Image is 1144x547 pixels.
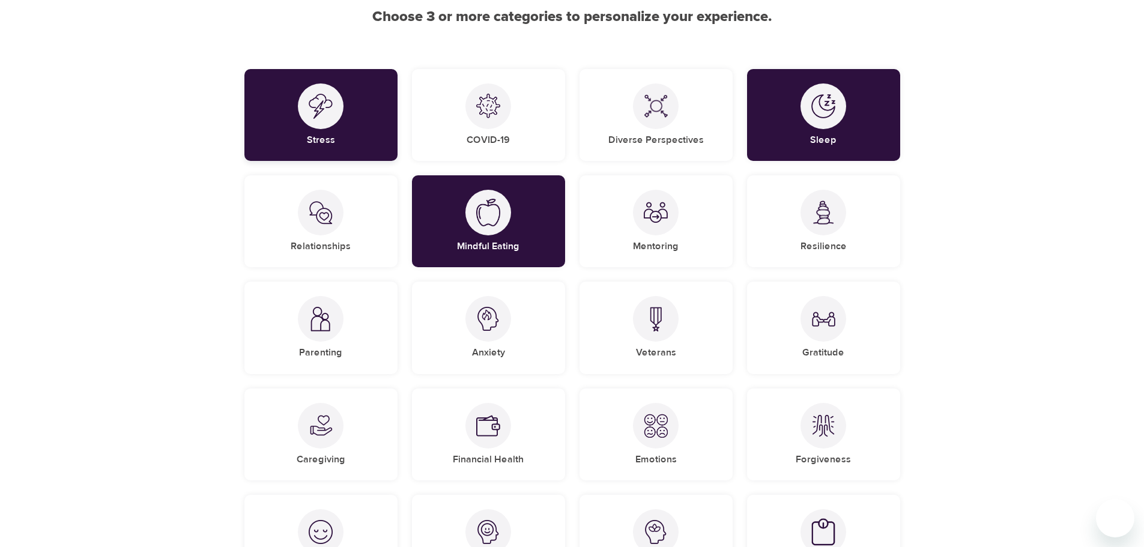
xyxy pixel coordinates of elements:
h5: Caregiving [297,453,345,466]
div: ForgivenessForgiveness [747,388,900,480]
h5: Relationships [291,240,351,253]
h5: Forgiveness [796,453,851,466]
img: Financial Health [476,414,500,438]
img: Mindful Eating [476,199,500,226]
h5: Stress [307,134,335,147]
img: Anxiety [476,307,500,331]
img: Forgiveness [811,414,835,438]
div: RelationshipsRelationships [244,175,398,267]
img: Happiness [476,520,500,544]
div: Diverse PerspectivesDiverse Perspectives [580,69,733,161]
h5: Diverse Perspectives [608,134,704,147]
img: Parenting [309,307,333,331]
h5: Mindful Eating [457,240,519,253]
img: Stress [309,94,333,119]
div: CaregivingCaregiving [244,388,398,480]
img: Veterans [644,307,668,331]
img: Diverse Perspectives [644,94,668,118]
h5: Anxiety [472,346,505,359]
div: VeteransVeterans [580,282,733,373]
div: StressStress [244,69,398,161]
img: Gratitude [811,307,835,331]
div: Mindful EatingMindful Eating [412,175,565,267]
img: Caregiving [309,414,333,438]
h5: Gratitude [802,346,844,359]
div: EmotionsEmotions [580,388,733,480]
h5: COVID-19 [467,134,510,147]
h5: Resilience [800,240,847,253]
div: ResilienceResilience [747,175,900,267]
h5: Emotions [635,453,677,466]
div: Financial HealthFinancial Health [412,388,565,480]
div: COVID-19COVID-19 [412,69,565,161]
h5: Sleep [810,134,837,147]
h5: Parenting [299,346,342,359]
h5: Financial Health [453,453,524,466]
h5: Mentoring [633,240,679,253]
div: GratitudeGratitude [747,282,900,373]
img: COVID-19 [476,94,500,118]
h2: Choose 3 or more categories to personalize your experience. [244,8,900,26]
img: Mindfulness [644,520,668,544]
div: AnxietyAnxiety [412,282,565,373]
h5: Veterans [636,346,676,359]
iframe: Button to launch messaging window [1096,499,1134,537]
div: ParentingParenting [244,282,398,373]
img: Mentoring [644,201,668,225]
img: Weight [811,518,835,546]
img: Emotions [644,414,668,438]
img: Sleep [811,94,835,118]
div: MentoringMentoring [580,175,733,267]
img: Quick Relief [309,520,333,544]
img: Relationships [309,201,333,225]
div: SleepSleep [747,69,900,161]
img: Resilience [811,201,835,225]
